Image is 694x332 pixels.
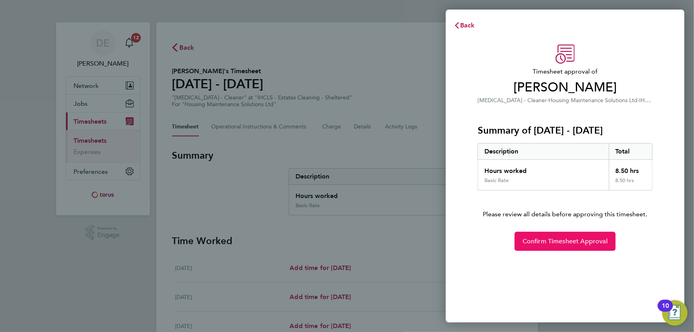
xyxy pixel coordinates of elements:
span: · [638,97,639,104]
span: Housing Maintenance Solutions Ltd [548,97,638,104]
div: 10 [662,306,669,316]
div: 8.50 hrs [609,160,653,177]
span: Timesheet approval of [478,67,653,76]
button: Confirm Timesheet Approval [515,232,616,251]
span: · [547,97,548,104]
div: Description [478,144,609,159]
div: Basic Rate [484,177,509,184]
div: Summary of 04 - 10 Aug 2025 [478,143,653,190]
div: Hours worked [478,160,609,177]
button: Open Resource Center, 10 new notifications [662,300,688,326]
span: Back [460,21,475,29]
button: Back [446,17,483,33]
div: 8.50 hrs [609,177,653,190]
span: [PERSON_NAME] [478,80,653,95]
h3: Summary of [DATE] - [DATE] [478,124,653,137]
div: Total [609,144,653,159]
span: [MEDICAL_DATA] - Cleaner [478,97,547,104]
span: Confirm Timesheet Approval [523,237,608,245]
p: Please review all details before approving this timesheet. [468,190,662,219]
